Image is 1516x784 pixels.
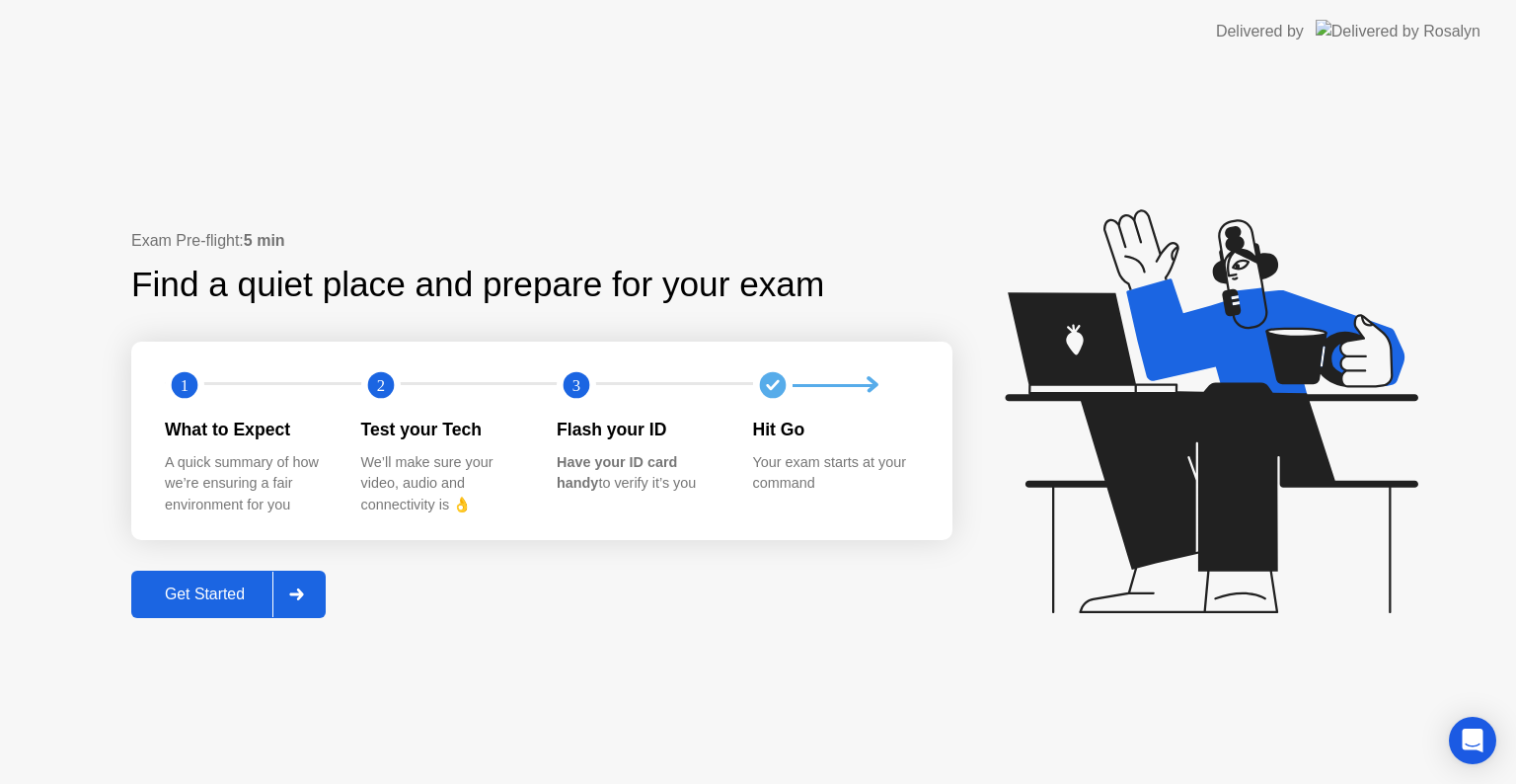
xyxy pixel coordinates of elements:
div: Flash your ID [557,417,721,442]
div: A quick summary of how we’re ensuring a fair environment for you [165,452,330,516]
div: What to Expect [165,417,330,442]
div: Hit Go [753,417,918,442]
div: We’ll make sure your video, audio and connectivity is 👌 [361,452,526,516]
img: Delivered by Rosalyn [1316,20,1480,42]
div: to verify it’s you [557,452,721,495]
div: Get Started [137,586,272,603]
div: Open Intercom Messenger [1449,717,1496,764]
div: Delivered by [1216,20,1304,43]
text: 2 [376,376,384,395]
button: Get Started [131,571,326,618]
b: Have your ID card handy [557,454,677,492]
div: Find a quiet place and prepare for your exam [131,259,827,311]
text: 1 [181,376,189,395]
text: 3 [572,376,580,395]
div: Test your Tech [361,417,526,442]
div: Your exam starts at your command [753,452,918,495]
b: 5 min [244,232,285,249]
div: Exam Pre-flight: [131,229,952,253]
